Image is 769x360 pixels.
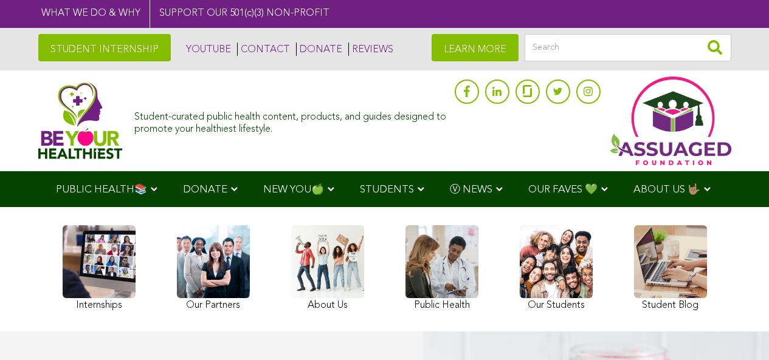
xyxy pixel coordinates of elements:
[134,106,448,135] div: Student-curated public health content, products, and guides designed to promote your healthiest l...
[360,185,414,195] span: STUDENTS
[633,185,700,195] span: ABOUT US 🤟🏽
[348,42,393,56] a: REVIEWS
[38,34,171,61] a: STUDENT INTERNSHIP
[263,185,324,195] span: NEW YOU🍏
[523,85,531,97] img: glassdoor
[708,302,769,360] iframe: Chat Widget
[296,42,342,56] a: DONATE
[525,34,731,61] input: Search
[432,34,519,61] a: LEARN MORE
[528,185,598,195] span: OUR FAVES 💚
[183,42,231,56] a: YOUTUBE
[610,76,731,165] img: Assuaged App
[237,42,290,56] a: CONTACT
[38,171,731,207] div: Navigation Menu
[56,185,147,195] span: PUBLIC HEALTH📚
[450,185,492,195] span: Ⓥ NEWS
[183,185,227,195] span: DONATE
[38,82,123,159] img: Assuaged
